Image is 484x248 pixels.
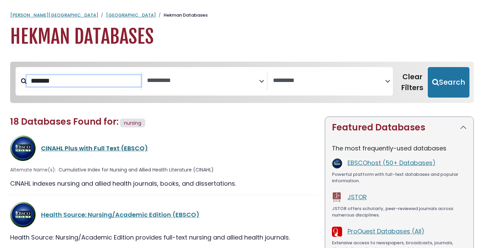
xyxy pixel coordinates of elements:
button: Submit for Search Results [428,67,469,98]
textarea: Search [147,77,259,84]
textarea: Search [273,77,385,84]
div: Health Source: Nursing/Academic Edition provides full-text nursing and allied health journals. [10,233,317,242]
p: The most frequently-used databases [332,144,467,153]
span: Alternate Name(s): [10,166,56,173]
li: Hekman Databases [156,12,208,19]
span: nursing [124,120,141,126]
nav: Search filters [10,62,474,103]
a: ProQuest Databases (All) [348,227,424,235]
span: Cumulative Index for Nursing and Allied Health Literature (CINAHL) [59,166,214,173]
h1: Hekman Databases [10,25,474,48]
a: Health Source: Nursing/Academic Edition (EBSCO) [41,210,199,219]
input: Search database by title or keyword [27,75,141,86]
a: [GEOGRAPHIC_DATA] [106,12,156,18]
button: Featured Databases [325,117,474,138]
nav: breadcrumb [10,12,474,19]
button: Clear Filters [397,67,428,98]
span: 18 Databases Found for: [10,116,119,128]
a: [PERSON_NAME][GEOGRAPHIC_DATA] [10,12,98,18]
a: JSTOR [348,193,367,201]
a: EBSCOhost (50+ Databases) [348,159,436,167]
div: JSTOR offers scholarly, peer-reviewed journals across numerous disciplines. [332,205,467,219]
div: Powerful platform with full-text databases and popular information. [332,171,467,184]
div: CINAHL indexes nursing and allied health journals, books, and dissertations. [10,179,317,188]
a: CINAHL Plus with Full Text (EBSCO) [41,144,148,152]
